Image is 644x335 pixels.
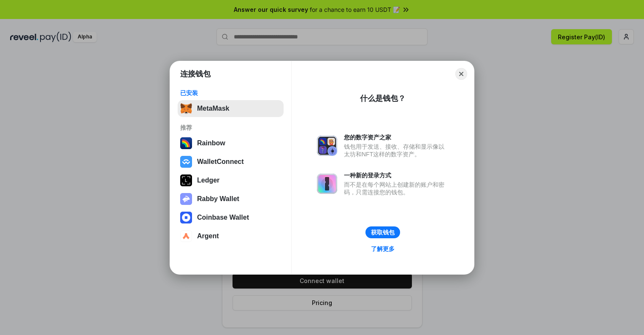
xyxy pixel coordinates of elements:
img: svg+xml,%3Csvg%20width%3D%2228%22%20height%3D%2228%22%20viewBox%3D%220%200%2028%2028%22%20fill%3D... [180,230,192,242]
div: Argent [197,232,219,240]
img: svg+xml,%3Csvg%20xmlns%3D%22http%3A%2F%2Fwww.w3.org%2F2000%2Fsvg%22%20fill%3D%22none%22%20viewBox... [317,136,337,156]
button: MetaMask [178,100,284,117]
img: svg+xml,%3Csvg%20xmlns%3D%22http%3A%2F%2Fwww.w3.org%2F2000%2Fsvg%22%20fill%3D%22none%22%20viewBox... [180,193,192,205]
button: Rabby Wallet [178,191,284,207]
div: Ledger [197,177,219,184]
img: svg+xml,%3Csvg%20fill%3D%22none%22%20height%3D%2233%22%20viewBox%3D%220%200%2035%2033%22%20width%... [180,103,192,114]
div: 推荐 [180,124,281,131]
button: Ledger [178,172,284,189]
div: 钱包用于发送、接收、存储和显示像以太坊和NFT这样的数字资产。 [344,143,449,158]
a: 了解更多 [366,243,400,254]
button: Argent [178,228,284,245]
img: svg+xml,%3Csvg%20width%3D%2228%22%20height%3D%2228%22%20viewBox%3D%220%200%2028%2028%22%20fill%3D... [180,156,192,168]
div: WalletConnect [197,158,244,166]
button: Rainbow [178,135,284,152]
button: Close [455,68,467,80]
img: svg+xml,%3Csvg%20xmlns%3D%22http%3A%2F%2Fwww.w3.org%2F2000%2Fsvg%22%20width%3D%2228%22%20height%3... [180,174,192,186]
div: 一种新的登录方式 [344,172,449,179]
div: 已安装 [180,89,281,97]
img: svg+xml,%3Csvg%20width%3D%2228%22%20height%3D%2228%22%20viewBox%3D%220%200%2028%2028%22%20fill%3D... [180,212,192,223]
div: Coinbase Wallet [197,214,249,221]
div: MetaMask [197,105,229,112]
div: 什么是钱包？ [360,93,406,103]
button: 获取钱包 [365,226,400,238]
div: 而不是在每个网站上创建新的账户和密码，只需连接您的钱包。 [344,181,449,196]
div: 获取钱包 [371,229,395,236]
img: svg+xml,%3Csvg%20width%3D%22120%22%20height%3D%22120%22%20viewBox%3D%220%200%20120%20120%22%20fil... [180,137,192,149]
img: svg+xml,%3Csvg%20xmlns%3D%22http%3A%2F%2Fwww.w3.org%2F2000%2Fsvg%22%20fill%3D%22none%22%20viewBox... [317,174,337,194]
div: Rainbow [197,139,225,147]
button: WalletConnect [178,153,284,170]
div: 您的数字资产之家 [344,133,449,141]
h1: 连接钱包 [180,69,211,79]
button: Coinbase Wallet [178,209,284,226]
div: 了解更多 [371,245,395,253]
div: Rabby Wallet [197,195,239,203]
